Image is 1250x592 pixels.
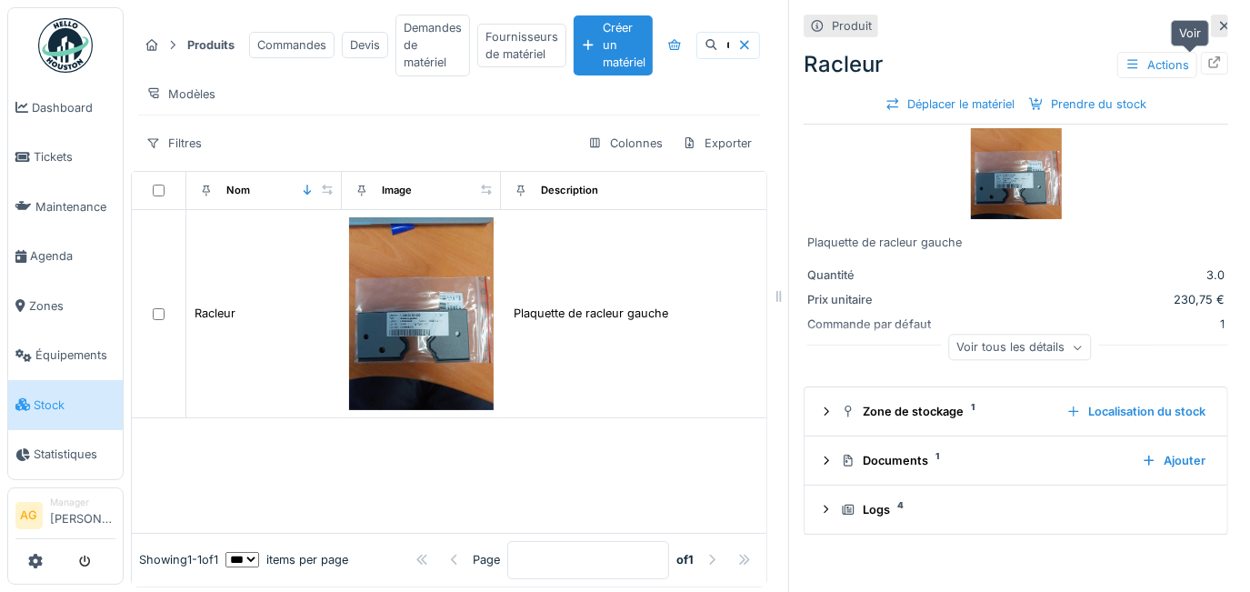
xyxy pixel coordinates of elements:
div: Modèles [138,81,224,107]
a: Équipements [8,331,123,381]
summary: Documents1Ajouter [812,444,1220,477]
div: Prendre du stock [1022,92,1154,116]
div: Demandes de matériel [395,15,470,76]
div: Voir tous les détails [948,335,1091,361]
div: Fournisseurs de matériel [477,24,566,67]
div: 1 [951,316,1225,333]
a: AG Manager[PERSON_NAME] [15,496,115,539]
span: Stock [34,396,115,414]
div: Devis [342,32,388,58]
div: Documents [841,452,1127,469]
div: Exporter [675,130,760,156]
summary: Logs4 [812,493,1220,527]
span: Maintenance [35,198,115,216]
div: Zone de stockage [841,403,1052,420]
div: Actions [1117,52,1197,78]
a: Statistiques [8,430,123,480]
a: Stock [8,380,123,430]
a: Dashboard [8,83,123,133]
div: Racleur [804,48,1228,81]
div: Manager [50,496,115,509]
div: Filtres [138,130,210,156]
li: AG [15,502,43,529]
div: Déplacer le matériel [878,92,1022,116]
div: Plaquette de racleur gauche [514,305,668,322]
div: Localisation du stock [1059,399,1213,424]
div: Racleur [195,305,235,322]
div: Image [382,183,412,198]
li: [PERSON_NAME] [50,496,115,535]
div: Plaquette de racleur gauche [807,234,1225,251]
span: Agenda [30,247,115,265]
div: Ajouter [1135,448,1213,473]
div: 230,75 € [951,291,1225,308]
img: Badge_color-CXgf-gQk.svg [38,18,93,73]
div: Commandes [249,32,335,58]
div: Showing 1 - 1 of 1 [139,551,218,568]
div: Voir [1171,20,1209,46]
div: Quantité [807,266,944,284]
div: Logs [841,501,1205,518]
div: Page [473,551,500,568]
a: Zones [8,281,123,331]
summary: Zone de stockage1Localisation du stock [812,395,1220,428]
span: Zones [29,297,115,315]
span: Dashboard [32,99,115,116]
div: 3.0 [951,266,1225,284]
span: Équipements [35,346,115,364]
a: Maintenance [8,182,123,232]
span: Statistiques [34,446,115,463]
div: items per page [225,551,348,568]
img: Racleur [971,128,1062,219]
strong: of 1 [676,551,694,568]
img: Racleur [349,217,494,410]
div: Colonnes [580,130,671,156]
div: Description [541,183,598,198]
div: Nom [226,183,250,198]
span: Tickets [34,148,115,166]
div: Créer un matériel [574,15,653,75]
a: Agenda [8,232,123,282]
div: Produit [832,17,872,35]
div: Prix unitaire [807,291,944,308]
strong: Produits [180,36,242,54]
a: Tickets [8,133,123,183]
div: Commande par défaut [807,316,944,333]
